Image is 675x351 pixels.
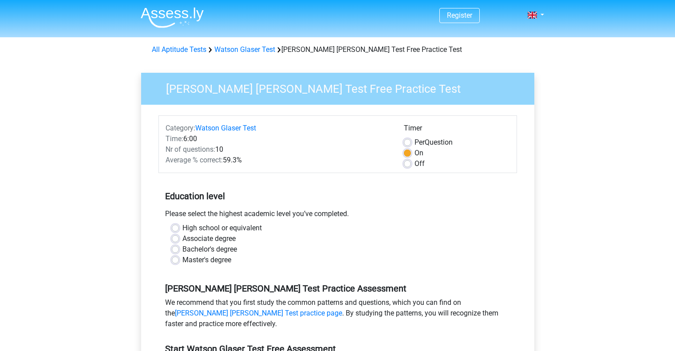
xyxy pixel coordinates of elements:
div: We recommend that you first study the common patterns and questions, which you can find on the . ... [158,297,517,333]
div: 59.3% [159,155,397,166]
h5: [PERSON_NAME] [PERSON_NAME] Test Practice Assessment [165,283,510,294]
a: [PERSON_NAME] [PERSON_NAME] Test practice page [175,309,342,317]
span: Nr of questions: [166,145,215,154]
span: Per [414,138,425,146]
div: Please select the highest academic level you’ve completed. [158,209,517,223]
span: Category: [166,124,195,132]
a: All Aptitude Tests [152,45,206,54]
h3: [PERSON_NAME] [PERSON_NAME] Test Free Practice Test [155,79,528,96]
div: 6:00 [159,134,397,144]
h5: Education level [165,187,510,205]
a: Watson Glaser Test [214,45,275,54]
div: 10 [159,144,397,155]
div: [PERSON_NAME] [PERSON_NAME] Test Free Practice Test [148,44,527,55]
img: Assessly [141,7,204,28]
label: Bachelor's degree [182,244,237,255]
span: Time: [166,134,183,143]
span: Average % correct: [166,156,223,164]
div: Timer [404,123,510,137]
a: Watson Glaser Test [195,124,256,132]
label: High school or equivalent [182,223,262,233]
a: Register [447,11,472,20]
label: Off [414,158,425,169]
label: Question [414,137,453,148]
label: Associate degree [182,233,236,244]
label: Master's degree [182,255,231,265]
label: On [414,148,423,158]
